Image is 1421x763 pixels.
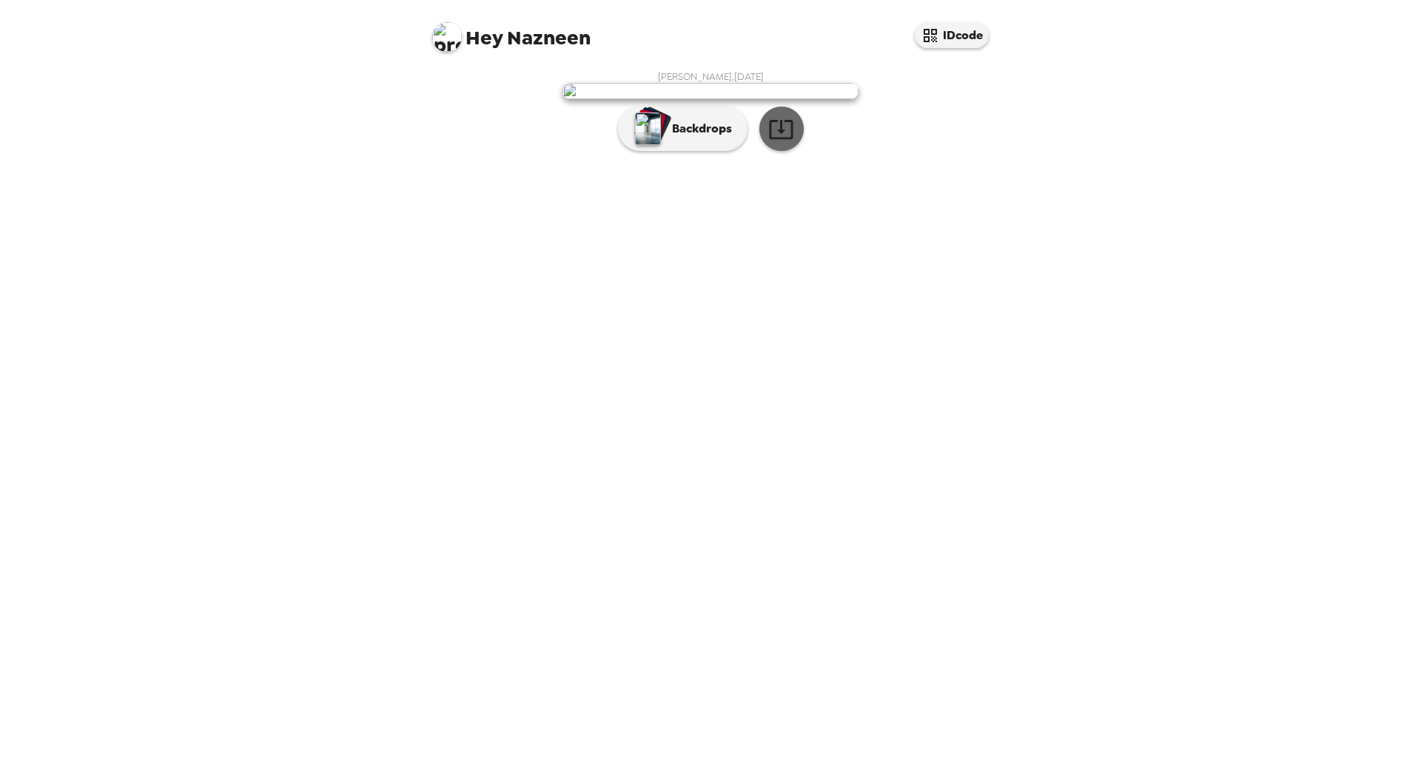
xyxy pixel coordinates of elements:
img: profile pic [432,22,462,52]
img: user [562,83,859,99]
button: Backdrops [618,107,748,151]
span: Hey [466,24,503,51]
p: Backdrops [665,120,732,138]
button: IDcode [915,22,989,48]
span: Nazneen [432,15,591,48]
span: [PERSON_NAME] , [DATE] [658,70,764,83]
